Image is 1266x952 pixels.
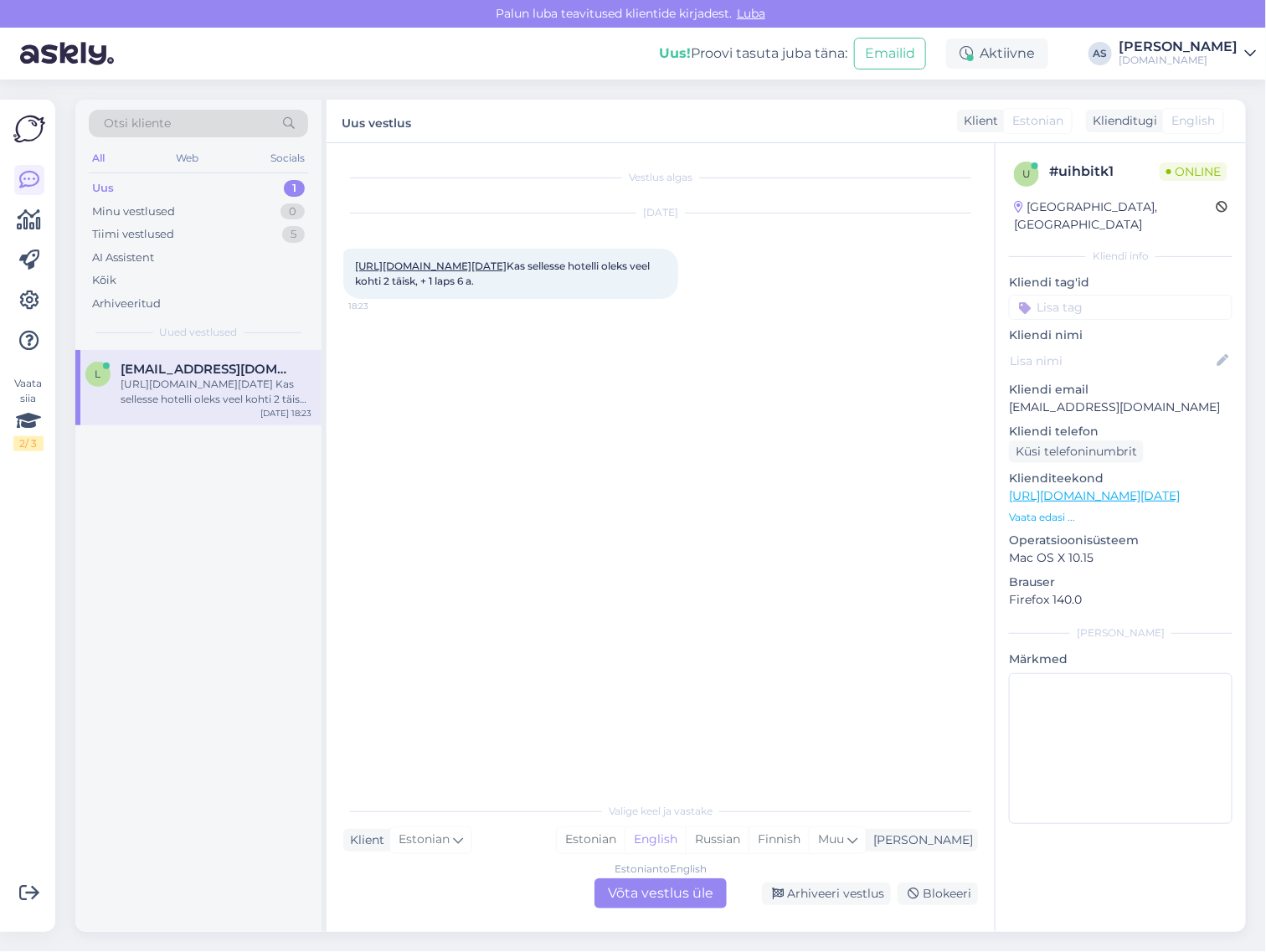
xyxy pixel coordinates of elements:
a: [URL][DOMAIN_NAME][DATE] [1009,488,1180,503]
div: Vaata siia [13,376,44,451]
div: [PERSON_NAME] [1119,40,1238,54]
div: [PERSON_NAME] [1009,625,1233,641]
div: [DATE] 18:23 [260,407,311,419]
span: Muu [818,831,844,847]
span: 18:23 [348,300,411,312]
div: Russian [686,827,749,852]
div: Klient [957,112,998,130]
div: 2 / 3 [13,436,44,451]
div: Socials [267,147,308,169]
span: English [1171,112,1215,130]
div: Võta vestlus üle [594,878,727,908]
div: AI Assistent [92,250,154,266]
span: Luba [732,6,770,21]
span: l [95,368,101,380]
div: Klienditugi [1086,112,1157,130]
p: Märkmed [1009,651,1233,668]
div: Küsi telefoninumbrit [1009,440,1144,463]
span: Estonian [1012,112,1063,130]
p: Operatsioonisüsteem [1009,532,1233,549]
p: Brauser [1009,574,1233,591]
div: 0 [280,203,305,220]
div: Blokeeri [898,883,978,905]
div: [DOMAIN_NAME] [1119,54,1238,67]
input: Lisa tag [1009,295,1233,320]
p: Kliendi email [1009,381,1233,399]
a: [PERSON_NAME][DOMAIN_NAME] [1119,40,1256,67]
div: [URL][DOMAIN_NAME][DATE] Kas sellesse hotelli oleks veel kohti 2 täisk, + 1 laps 6 a. [121,377,311,407]
div: Finnish [749,827,809,852]
button: Emailid [854,38,926,69]
span: Estonian [399,831,450,849]
img: Askly Logo [13,113,45,145]
p: Klienditeekond [1009,470,1233,487]
div: 5 [282,226,305,243]
div: Vestlus algas [343,170,978,185]
div: Klient [343,831,384,849]
span: Kas sellesse hotelli oleks veel kohti 2 täisk, + 1 laps 6 a. [355,260,652,287]
div: Minu vestlused [92,203,175,220]
span: Online [1160,162,1227,181]
div: Arhiveeri vestlus [762,883,891,905]
p: Kliendi nimi [1009,327,1233,344]
p: Kliendi telefon [1009,423,1233,440]
p: Firefox 140.0 [1009,591,1233,609]
p: [EMAIL_ADDRESS][DOMAIN_NAME] [1009,399,1233,416]
p: Kliendi tag'id [1009,274,1233,291]
label: Uus vestlus [342,110,411,132]
div: # uihbitk1 [1049,162,1160,182]
div: Aktiivne [946,39,1048,69]
span: liis.jurimae@gmail.com [121,362,295,377]
span: Otsi kliente [104,115,171,132]
div: Valige keel ja vastake [343,804,978,819]
span: Uued vestlused [160,325,238,340]
div: Estonian [557,827,625,852]
p: Mac OS X 10.15 [1009,549,1233,567]
div: Arhiveeritud [92,296,161,312]
div: Web [173,147,203,169]
div: Uus [92,180,114,197]
div: 1 [284,180,305,197]
div: Proovi tasuta juba täna: [659,44,847,64]
span: u [1022,167,1031,180]
div: All [89,147,108,169]
p: Vaata edasi ... [1009,510,1233,525]
div: AS [1088,42,1112,65]
div: Kõik [92,272,116,289]
div: Estonian to English [615,862,707,877]
a: [URL][DOMAIN_NAME][DATE] [355,260,507,272]
div: [GEOGRAPHIC_DATA], [GEOGRAPHIC_DATA] [1014,198,1216,234]
div: [PERSON_NAME] [867,831,973,849]
div: Tiimi vestlused [92,226,174,243]
div: English [625,827,686,852]
div: [DATE] [343,205,978,220]
b: Uus! [659,45,691,61]
div: Kliendi info [1009,249,1233,264]
input: Lisa nimi [1010,352,1213,370]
